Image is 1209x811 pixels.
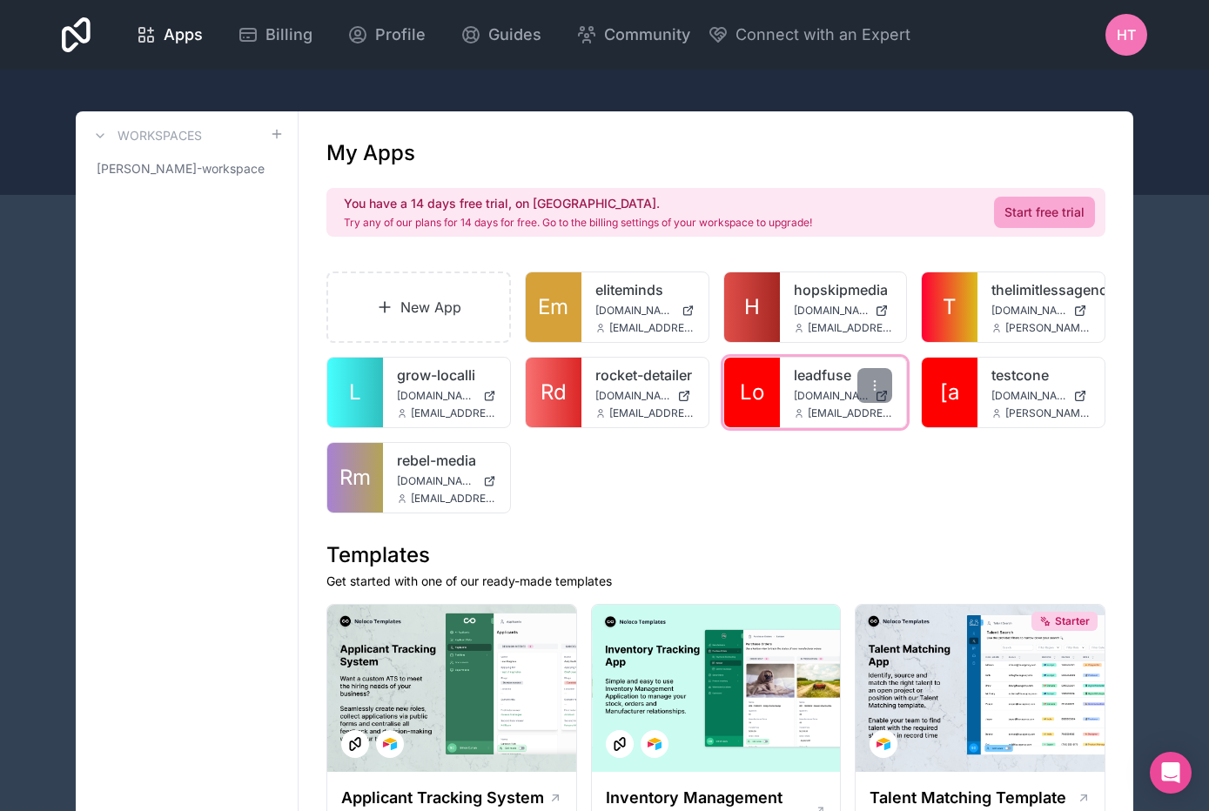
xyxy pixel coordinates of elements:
h1: Templates [326,541,1105,569]
a: T [922,272,977,342]
span: [DOMAIN_NAME] [991,304,1066,318]
a: thelimitlessagency [991,279,1091,300]
a: rocket-detailer [595,365,695,385]
img: Airtable Logo [648,737,662,751]
a: [DOMAIN_NAME] [397,474,496,488]
span: [DOMAIN_NAME] [397,474,476,488]
a: Lo [724,358,780,427]
span: [PERSON_NAME]-workspace [97,160,265,178]
img: Airtable Logo [877,737,890,751]
a: Apps [122,16,217,54]
a: Rm [327,443,383,513]
div: Open Intercom Messenger [1150,752,1192,794]
a: grow-localli [397,365,496,385]
span: Profile [375,23,426,47]
a: leadfuse [794,365,893,385]
a: H [724,272,780,342]
a: [a [922,358,977,427]
span: Rd [541,379,567,406]
span: [PERSON_NAME][EMAIL_ADDRESS][DOMAIN_NAME] [1005,321,1091,335]
span: Billing [265,23,312,47]
a: Guides [447,16,555,54]
span: [PERSON_NAME][EMAIL_ADDRESS][DOMAIN_NAME] [1005,406,1091,420]
span: [DOMAIN_NAME] [991,389,1066,403]
span: Lo [740,379,764,406]
a: eliteminds [595,279,695,300]
h2: You have a 14 days free trial, on [GEOGRAPHIC_DATA]. [344,195,812,212]
span: [DOMAIN_NAME] [794,389,869,403]
span: [EMAIL_ADDRESS][DOMAIN_NAME] [411,406,496,420]
a: [DOMAIN_NAME] [991,389,1091,403]
a: [DOMAIN_NAME] [794,389,893,403]
h1: Applicant Tracking System [341,786,544,810]
span: Community [604,23,690,47]
a: Billing [224,16,326,54]
a: [PERSON_NAME]-workspace [90,153,284,184]
a: [DOMAIN_NAME] [595,304,695,318]
span: [DOMAIN_NAME] [397,389,476,403]
a: testcone [991,365,1091,385]
span: Rm [339,464,371,492]
a: Community [562,16,704,54]
h3: Workspaces [118,127,202,144]
span: [DOMAIN_NAME] [595,304,675,318]
span: [EMAIL_ADDRESS][DOMAIN_NAME] [609,321,695,335]
span: Starter [1055,614,1090,628]
span: [EMAIL_ADDRESS][DOMAIN_NAME] [808,406,893,420]
span: Guides [488,23,541,47]
span: [EMAIL_ADDRESS][DOMAIN_NAME] [609,406,695,420]
a: [DOMAIN_NAME] [991,304,1091,318]
h1: Talent Matching Template [870,786,1066,810]
span: [EMAIL_ADDRESS][DOMAIN_NAME] [808,321,893,335]
a: L [327,358,383,427]
span: Apps [164,23,203,47]
span: [DOMAIN_NAME] [794,304,869,318]
a: [DOMAIN_NAME] [397,389,496,403]
span: [a [940,379,959,406]
span: Em [538,293,568,321]
a: [DOMAIN_NAME] [595,389,695,403]
span: [DOMAIN_NAME] [595,389,670,403]
span: T [943,293,957,321]
span: L [349,379,361,406]
a: Workspaces [90,125,202,146]
span: [EMAIL_ADDRESS][DOMAIN_NAME] [411,492,496,506]
p: Try any of our plans for 14 days for free. Go to the billing settings of your workspace to upgrade! [344,216,812,230]
span: HT [1117,24,1136,45]
h1: My Apps [326,139,415,167]
span: H [744,293,760,321]
span: Connect with an Expert [735,23,910,47]
img: Airtable Logo [383,737,397,751]
button: Connect with an Expert [708,23,910,47]
a: rebel-media [397,450,496,471]
a: [DOMAIN_NAME] [794,304,893,318]
a: hopskipmedia [794,279,893,300]
a: New App [326,271,511,343]
a: Em [526,272,581,342]
p: Get started with one of our ready-made templates [326,573,1105,590]
a: Rd [526,358,581,427]
a: Start free trial [994,197,1095,228]
a: Profile [333,16,440,54]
